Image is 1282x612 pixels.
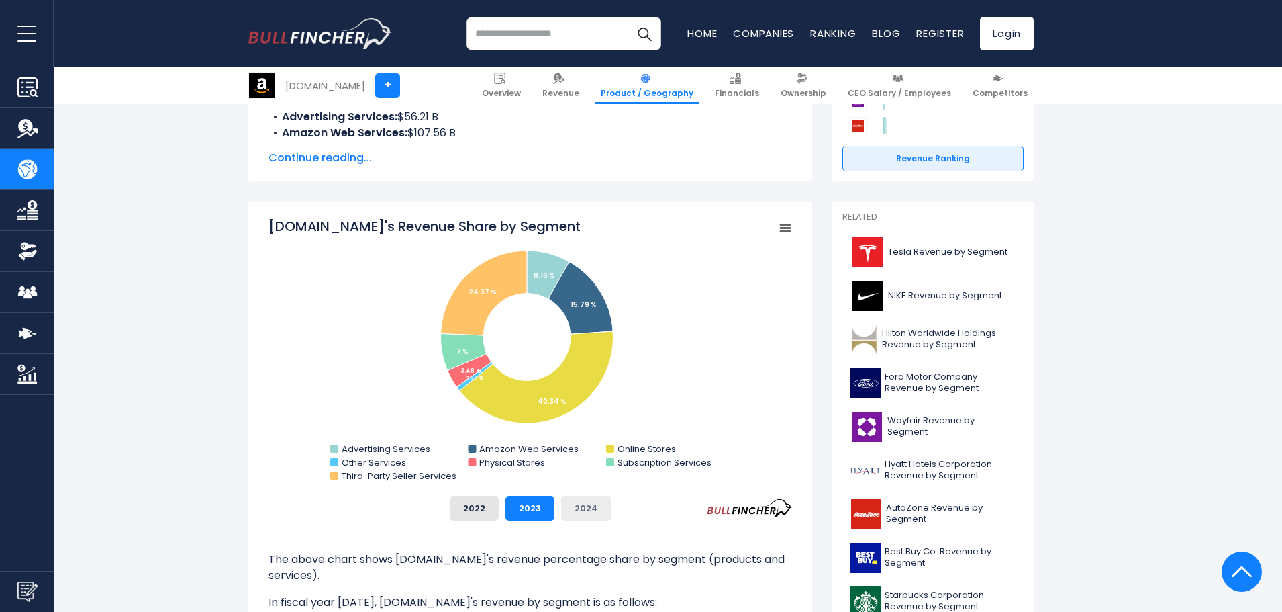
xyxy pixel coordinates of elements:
span: Tesla Revenue by Segment [888,247,1007,258]
a: Ford Motor Company Revenue by Segment [842,365,1024,402]
a: Ownership [775,67,832,104]
span: Hilton Worldwide Holdings Revenue by Segment [882,328,1016,351]
span: CEO Salary / Employees [848,88,951,99]
img: AZO logo [850,499,882,529]
a: Revenue [536,67,585,104]
a: Login [980,17,1034,50]
a: AutoZone Revenue by Segment [842,496,1024,533]
a: Register [916,26,964,40]
span: Wayfair Revenue by Segment [887,415,1016,438]
tspan: 3.48 % [460,367,481,375]
span: Hyatt Hotels Corporation Revenue by Segment [885,459,1016,482]
tspan: 40.34 % [538,396,566,406]
img: BBY logo [850,543,881,573]
button: 2022 [450,496,499,521]
img: W logo [850,412,883,442]
a: Companies [733,26,794,40]
button: 2023 [505,496,554,521]
img: F logo [850,368,881,398]
a: Financials [709,67,765,104]
tspan: 8.16 % [534,271,555,281]
text: Advertising Services [342,443,430,455]
img: Ownership [17,241,38,261]
text: Online Stores [618,443,676,455]
a: Tesla Revenue by Segment [842,234,1024,271]
a: Revenue Ranking [842,146,1024,171]
button: Search [628,17,661,50]
span: Ownership [781,88,826,99]
button: 2024 [561,496,611,521]
a: Competitors [967,67,1034,104]
span: AutoZone Revenue by Segment [886,502,1016,525]
span: Continue reading... [268,150,792,166]
a: Product / Geography [595,67,699,104]
span: Revenue [542,88,579,99]
span: Overview [482,88,521,99]
img: bullfincher logo [248,18,393,49]
span: NIKE Revenue by Segment [888,290,1002,302]
a: Best Buy Co. Revenue by Segment [842,539,1024,576]
span: Ford Motor Company Revenue by Segment [885,371,1016,394]
a: + [375,73,400,98]
img: HLT logo [850,324,878,355]
b: Advertising Services: [282,109,397,124]
a: Hyatt Hotels Corporation Revenue by Segment [842,452,1024,489]
span: Product / Geography [601,88,693,99]
span: Competitors [973,88,1028,99]
a: Ranking [810,26,856,40]
a: Go to homepage [248,18,393,49]
a: NIKE Revenue by Segment [842,277,1024,314]
div: [DOMAIN_NAME] [285,78,365,93]
tspan: 15.79 % [571,300,597,310]
img: NKE logo [850,281,884,311]
li: $56.21 B [268,109,792,125]
svg: Amazon.com's Revenue Share by Segment [268,217,792,486]
a: CEO Salary / Employees [842,67,957,104]
a: Wayfair Revenue by Segment [842,408,1024,445]
span: Financials [715,88,759,99]
text: Physical Stores [479,456,545,469]
span: Best Buy Co. Revenue by Segment [885,546,1016,569]
img: AutoZone competitors logo [849,117,867,134]
img: AMZN logo [249,73,275,98]
tspan: 0.86 % [465,375,483,382]
tspan: [DOMAIN_NAME]'s Revenue Share by Segment [268,217,581,236]
a: Blog [872,26,900,40]
text: Other Services [342,456,406,469]
img: H logo [850,455,881,486]
img: TSLA logo [850,237,884,267]
a: Home [687,26,717,40]
li: $107.56 B [268,125,792,141]
tspan: 24.37 % [469,287,497,297]
text: Third-Party Seller Services [342,470,456,482]
p: Related [842,212,1024,223]
p: The above chart shows [DOMAIN_NAME]'s revenue percentage share by segment (products and services). [268,552,792,584]
a: Overview [476,67,527,104]
p: In fiscal year [DATE], [DOMAIN_NAME]'s revenue by segment is as follows: [268,595,792,611]
text: Subscription Services [618,456,711,469]
b: Amazon Web Services: [282,125,407,140]
tspan: 7 % [456,347,469,357]
a: Hilton Worldwide Holdings Revenue by Segment [842,321,1024,358]
text: Amazon Web Services [479,443,579,455]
